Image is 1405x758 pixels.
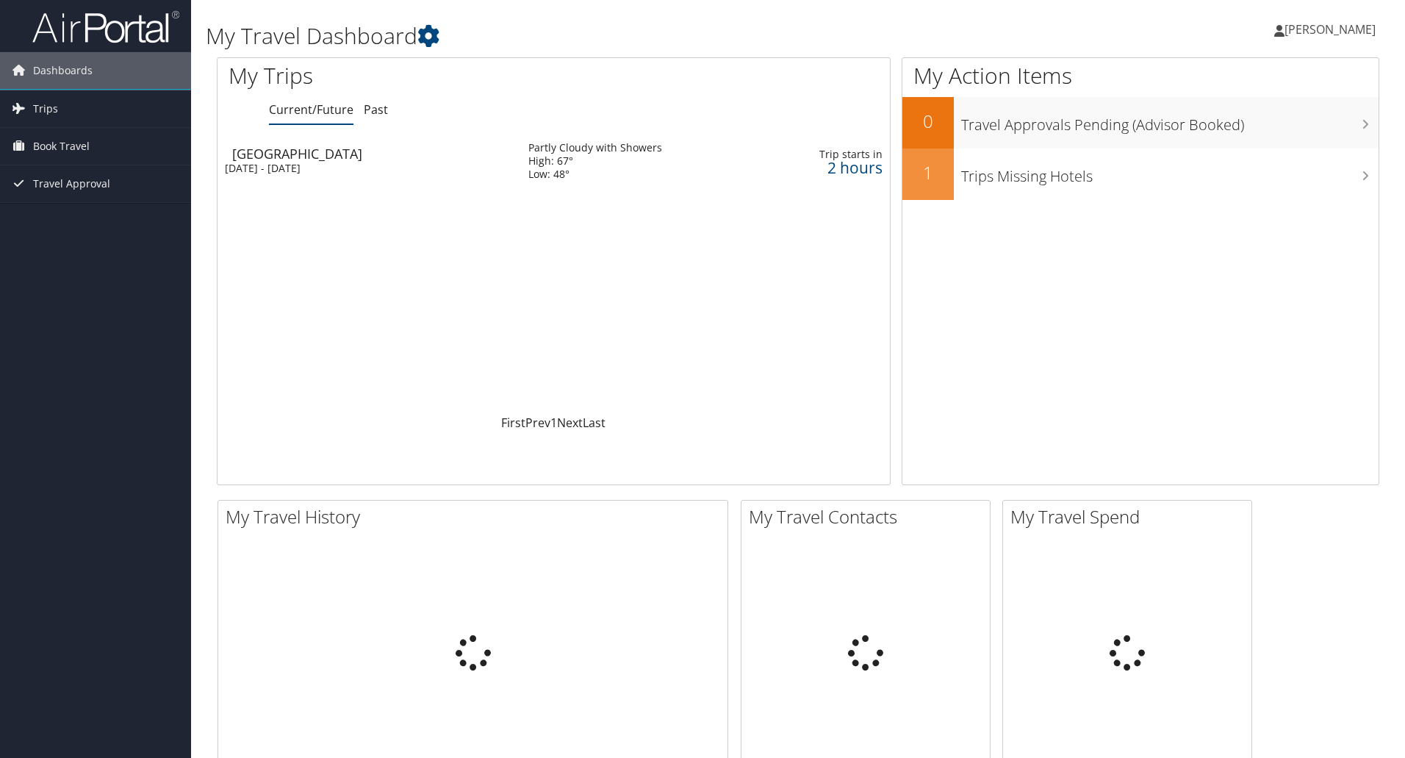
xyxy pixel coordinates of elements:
[33,52,93,89] span: Dashboards
[269,101,353,118] a: Current/Future
[790,161,883,174] div: 2 hours
[229,60,599,91] h1: My Trips
[232,147,514,160] div: [GEOGRAPHIC_DATA]
[1284,21,1376,37] span: [PERSON_NAME]
[528,154,662,168] div: High: 67°
[961,159,1379,187] h3: Trips Missing Hotels
[33,128,90,165] span: Book Travel
[902,109,954,134] h2: 0
[902,149,1379,200] a: 1Trips Missing Hotels
[902,160,954,185] h2: 1
[33,165,110,202] span: Travel Approval
[902,60,1379,91] h1: My Action Items
[557,415,583,431] a: Next
[364,101,388,118] a: Past
[790,148,883,161] div: Trip starts in
[501,415,525,431] a: First
[528,168,662,181] div: Low: 48°
[525,415,550,431] a: Prev
[749,504,990,529] h2: My Travel Contacts
[1274,7,1390,51] a: [PERSON_NAME]
[206,21,996,51] h1: My Travel Dashboard
[32,10,179,44] img: airportal-logo.png
[902,97,1379,149] a: 0Travel Approvals Pending (Advisor Booked)
[961,107,1379,135] h3: Travel Approvals Pending (Advisor Booked)
[550,415,557,431] a: 1
[583,415,606,431] a: Last
[226,504,727,529] h2: My Travel History
[1010,504,1251,529] h2: My Travel Spend
[528,141,662,154] div: Partly Cloudy with Showers
[225,162,506,175] div: [DATE] - [DATE]
[33,90,58,127] span: Trips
